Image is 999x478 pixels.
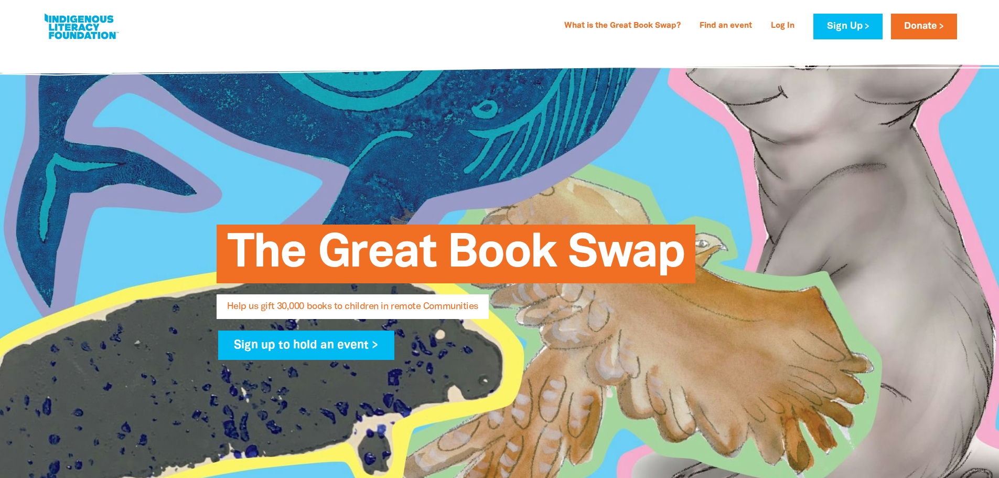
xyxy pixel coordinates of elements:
a: Log In [765,18,801,35]
a: Find an event [693,18,758,35]
span: The Great Book Swap [227,232,685,283]
span: Help us gift 30,000 books to children in remote Communities [227,302,478,319]
a: Sign Up [813,14,882,39]
a: Sign up to hold an event > [218,331,395,360]
a: What is the Great Book Swap? [558,18,687,35]
a: Donate [891,14,957,39]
